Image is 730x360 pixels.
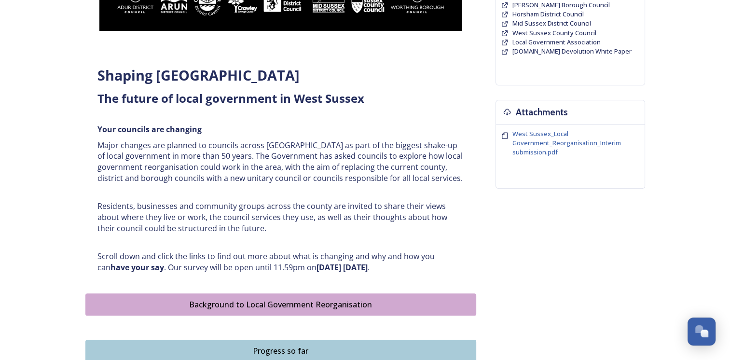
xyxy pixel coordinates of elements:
[97,201,464,234] p: Residents, businesses and community groups across the county are invited to share their views abo...
[512,28,596,37] span: West Sussex County Council
[343,262,368,273] strong: [DATE]
[85,293,476,316] button: Background to Local Government Reorganisation
[512,10,584,18] span: Horsham District Council
[97,66,300,84] strong: Shaping [GEOGRAPHIC_DATA]
[97,251,464,273] p: Scroll down and click the links to find out more about what is changing and why and how you can ....
[110,262,164,273] strong: have your say
[317,262,341,273] strong: [DATE]
[91,345,471,357] div: Progress so far
[512,47,632,56] a: [DOMAIN_NAME] Devolution White Paper
[97,90,364,106] strong: The future of local government in West Sussex
[91,299,471,310] div: Background to Local Government Reorganisation
[512,38,601,47] a: Local Government Association
[512,38,601,46] span: Local Government Association
[512,19,591,28] a: Mid Sussex District Council
[688,318,716,346] button: Open Chat
[512,0,610,10] a: [PERSON_NAME] Borough Council
[512,10,584,19] a: Horsham District Council
[97,124,202,135] strong: Your councils are changing
[97,140,464,184] p: Major changes are planned to councils across [GEOGRAPHIC_DATA] as part of the biggest shake-up of...
[512,28,596,38] a: West Sussex County Council
[516,105,568,119] h3: Attachments
[512,129,621,156] span: West Sussex_Local Government_Reorganisation_Interim submission.pdf
[512,0,610,9] span: [PERSON_NAME] Borough Council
